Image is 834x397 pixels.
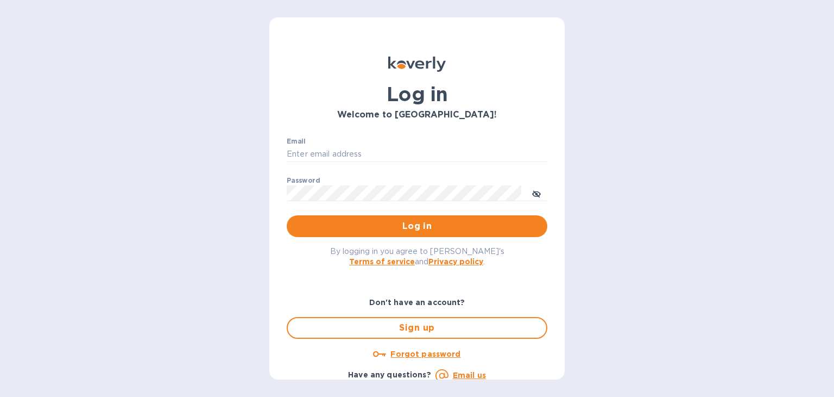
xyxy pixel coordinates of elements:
u: Forgot password [390,350,460,358]
h1: Log in [287,83,547,106]
b: Don't have an account? [369,298,465,307]
span: Log in [295,220,539,233]
img: Koverly [388,57,446,72]
label: Password [287,177,320,184]
label: Email [287,138,306,145]
a: Privacy policy [428,257,483,266]
button: toggle password visibility [526,182,547,204]
span: By logging in you agree to [PERSON_NAME]'s and . [330,247,504,266]
button: Sign up [287,317,547,339]
a: Terms of service [349,257,415,266]
h3: Welcome to [GEOGRAPHIC_DATA]! [287,110,547,120]
a: Email us [453,371,486,380]
button: Log in [287,215,547,237]
input: Enter email address [287,146,547,163]
span: Sign up [296,321,538,334]
b: Have any questions? [348,370,431,379]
